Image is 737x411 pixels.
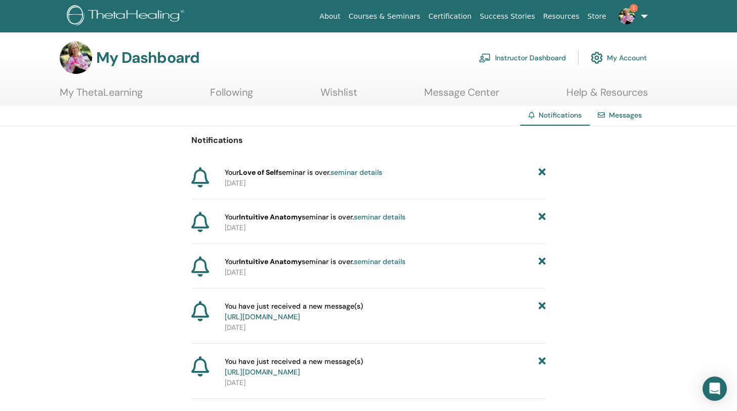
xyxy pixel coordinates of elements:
[539,110,582,120] span: Notifications
[354,257,405,266] a: seminar details
[239,168,278,177] strong: Love of Self
[703,377,727,401] div: Open Intercom Messenger
[331,168,382,177] a: seminar details
[60,86,143,106] a: My ThetaLearning
[354,212,405,221] a: seminar details
[225,322,546,333] p: [DATE]
[191,134,546,146] p: Notifications
[539,7,584,26] a: Resources
[479,47,566,69] a: Instructor Dashboard
[630,4,638,12] span: 1
[225,212,405,222] span: Your seminar is over.
[225,178,546,189] p: [DATE]
[424,86,499,106] a: Message Center
[566,86,648,106] a: Help & Resources
[225,222,546,233] p: [DATE]
[345,7,425,26] a: Courses & Seminars
[591,47,647,69] a: My Account
[479,53,491,62] img: chalkboard-teacher.svg
[476,7,539,26] a: Success Stories
[619,8,635,24] img: default.jpg
[225,312,300,321] a: [URL][DOMAIN_NAME]
[225,256,405,267] span: Your seminar is over.
[225,301,363,322] span: You have just received a new message(s)
[96,49,199,67] h3: My Dashboard
[225,367,300,377] a: [URL][DOMAIN_NAME]
[591,49,603,66] img: cog.svg
[239,212,302,221] strong: Intuitive Anatomy
[60,42,92,74] img: default.jpg
[67,5,188,28] img: logo.png
[225,356,363,378] span: You have just received a new message(s)
[225,267,546,278] p: [DATE]
[584,7,610,26] a: Store
[239,257,302,266] strong: Intuitive Anatomy
[609,110,642,120] a: Messages
[320,86,357,106] a: Wishlist
[315,7,344,26] a: About
[210,86,253,106] a: Following
[424,7,475,26] a: Certification
[225,378,546,388] p: [DATE]
[225,167,382,178] span: Your seminar is over.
